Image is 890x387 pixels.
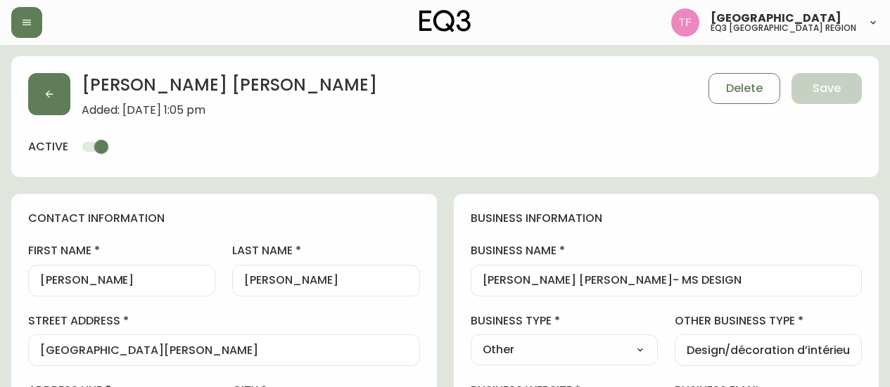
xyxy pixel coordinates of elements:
[232,243,419,258] label: last name
[726,81,763,96] span: Delete
[28,139,68,155] h4: active
[711,24,856,32] h5: eq3 [GEOGRAPHIC_DATA] region
[471,243,863,258] label: business name
[419,10,471,32] img: logo
[471,211,863,226] h4: business information
[28,243,215,258] label: first name
[28,313,420,329] label: street address
[471,313,658,329] label: business type
[671,8,699,37] img: 971393357b0bdd4f0581b88529d406f6
[675,313,862,329] label: other business type
[82,104,377,117] span: Added: [DATE] 1:05 pm
[82,73,377,104] h2: [PERSON_NAME] [PERSON_NAME]
[711,13,841,24] span: [GEOGRAPHIC_DATA]
[708,73,780,104] button: Delete
[28,211,420,226] h4: contact information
